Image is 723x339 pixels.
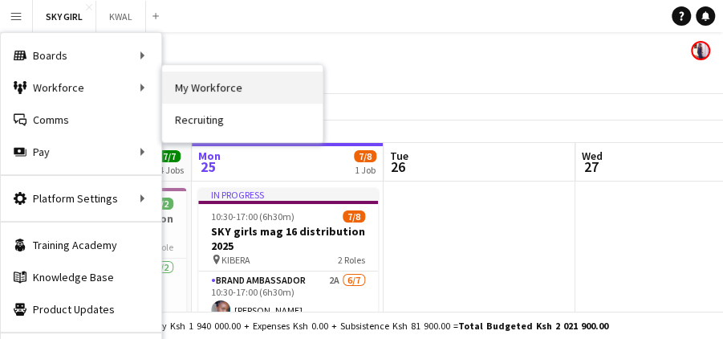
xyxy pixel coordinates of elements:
button: KWAL [96,1,146,32]
span: 27 [579,157,603,176]
app-user-avatar: Anne Njoki [691,41,710,60]
div: Workforce [1,71,161,104]
span: 7/8 [354,150,376,162]
div: Pay [1,136,161,168]
div: In progress [198,188,378,201]
a: Comms [1,104,161,136]
span: 7/8 [343,210,365,223]
button: SKY GIRL [33,1,96,32]
a: Training Academy [1,229,161,261]
span: 26 [388,157,408,176]
span: 7/7 [158,150,181,162]
div: Salary Ksh 1 940 000.00 + Expenses Ksh 0.00 + Subsistence Ksh 81 900.00 = [140,320,608,332]
span: KIBERA [221,254,250,266]
span: 2 Roles [338,254,365,266]
a: Knowledge Base [1,261,161,293]
a: Product Updates [1,293,161,325]
span: Total Budgeted Ksh 2 021 900.00 [458,320,608,332]
span: 10:30-17:00 (6h30m) [211,210,294,223]
span: Mon [198,149,221,163]
div: Boards [1,39,161,71]
div: 4 Jobs [159,164,184,176]
span: 25 [196,157,221,176]
div: Platform Settings [1,182,161,214]
span: Tue [390,149,408,163]
h3: SKY girls mag 16 distribution 2025 [198,224,378,253]
a: Recruiting [162,104,323,136]
div: 1 Job [355,164,376,176]
span: Wed [582,149,603,163]
a: My Workforce [162,71,323,104]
